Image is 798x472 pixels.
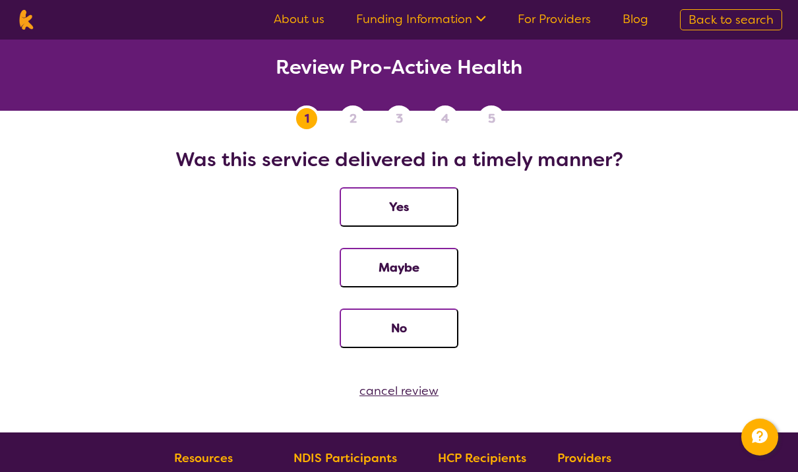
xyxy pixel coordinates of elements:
button: Maybe [340,248,458,287]
h2: Review Pro-Active Health [16,55,782,79]
button: Channel Menu [741,419,778,456]
a: For Providers [518,11,591,27]
button: Yes [340,187,458,227]
img: Karista logo [16,10,36,30]
span: 2 [350,109,357,129]
span: 3 [396,109,403,129]
span: 4 [441,109,449,129]
b: Resources [174,450,233,466]
span: 1 [305,109,309,129]
a: About us [274,11,324,27]
span: 5 [488,109,495,129]
a: Blog [623,11,648,27]
h2: Was this service delivered in a timely manner? [16,148,782,171]
span: Back to search [689,12,774,28]
b: NDIS Participants [293,450,397,466]
b: HCP Recipients [438,450,526,466]
button: No [340,309,458,348]
b: Providers [557,450,611,466]
a: Funding Information [356,11,486,27]
a: Back to search [680,9,782,30]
